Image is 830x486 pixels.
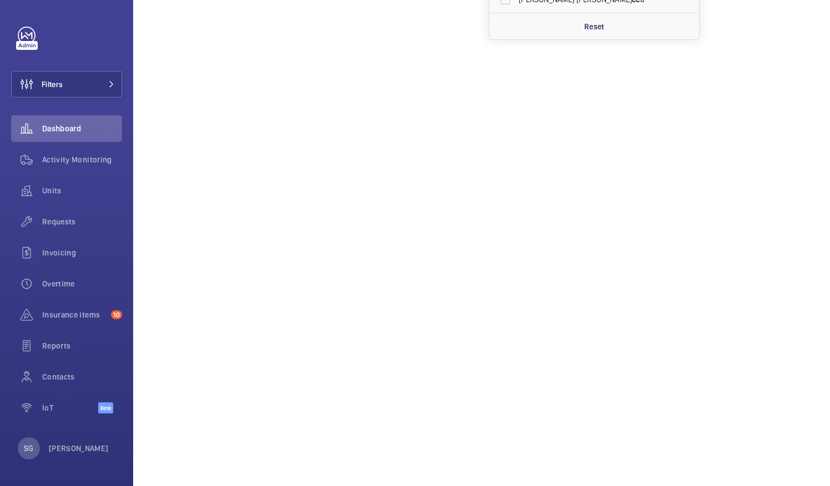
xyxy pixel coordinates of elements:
p: [PERSON_NAME] [49,443,109,454]
span: Invoicing [42,247,122,258]
span: IoT [42,402,98,413]
span: Units [42,185,122,196]
span: Filters [42,79,63,90]
p: SG [24,443,33,454]
span: Beta [98,402,113,413]
span: Requests [42,216,122,227]
span: Dashboard [42,123,122,134]
span: Insurance items [42,309,107,320]
span: Overtime [42,278,122,289]
span: 10 [111,310,122,319]
span: Contacts [42,371,122,382]
p: Reset [584,21,605,32]
button: Filters [11,71,122,98]
span: Reports [42,340,122,351]
span: Activity Monitoring [42,154,122,165]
